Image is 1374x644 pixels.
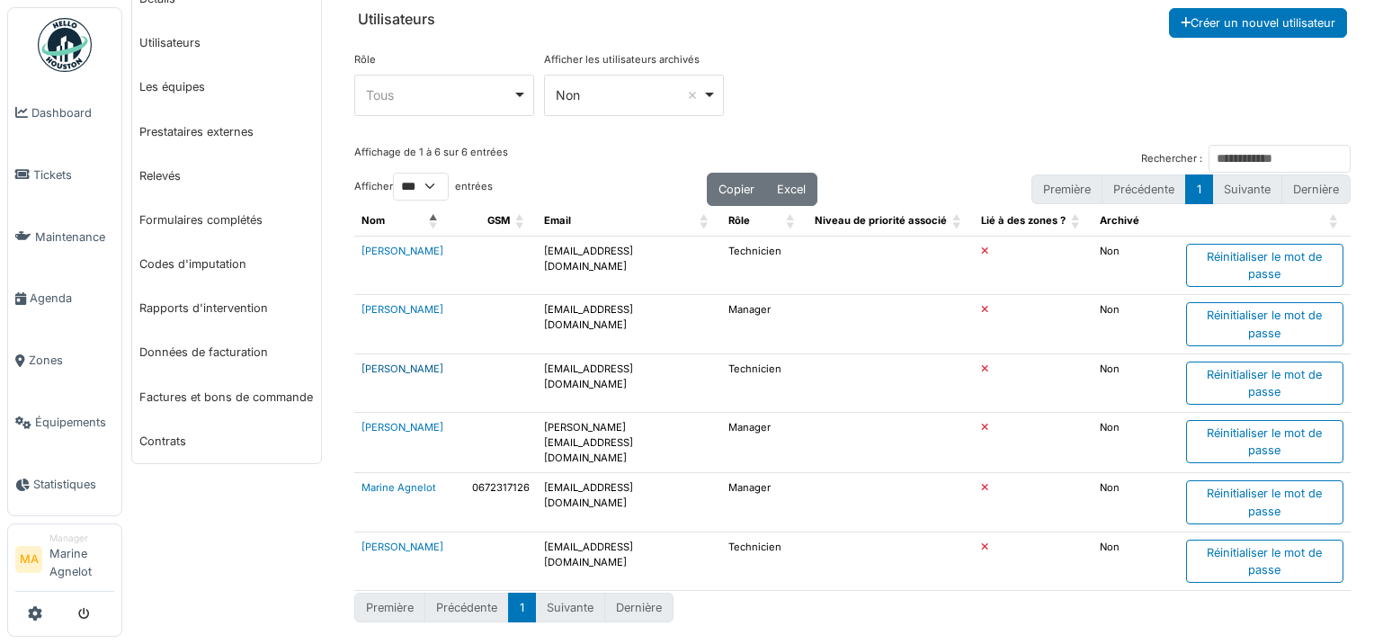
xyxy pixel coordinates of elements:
span: Archivé [1100,214,1139,227]
td: Technicien [721,532,807,590]
td: [EMAIL_ADDRESS][DOMAIN_NAME] [537,236,720,294]
td: [PERSON_NAME][EMAIL_ADDRESS][DOMAIN_NAME] [537,413,720,473]
a: Équipements [8,391,121,453]
td: Non [1093,236,1179,294]
span: Zones [29,352,114,369]
div: Non [556,85,702,104]
div: Tous [366,85,513,104]
span: Nom: Activate to invert sorting [429,206,440,236]
button: Remove item: 'false' [683,86,701,104]
button: 1 [508,593,536,622]
span: Lié à des zones ? [981,214,1066,227]
td: Non [1093,413,1179,473]
div: Affichage de 1 à 6 sur 6 entrées [354,145,508,173]
img: Badge_color-CXgf-gQk.svg [38,18,92,72]
a: Codes d'imputation [132,242,321,286]
div: Réinitialiser le mot de passe [1186,420,1343,463]
span: Lié à des zones ?: Activate to sort [1071,206,1082,236]
td: [EMAIL_ADDRESS][DOMAIN_NAME] [537,295,720,353]
span: : Activate to sort [1329,206,1340,236]
td: Technicien [721,236,807,294]
a: [PERSON_NAME] [361,245,443,257]
label: Afficher les utilisateurs archivés [544,52,700,67]
span: Niveau de priorité associé [815,214,947,227]
span: Niveau de priorité associé : Activate to sort [952,206,963,236]
button: Excel [765,173,817,206]
td: Manager [721,295,807,353]
span: Rôle [728,214,750,227]
a: [PERSON_NAME] [361,303,443,316]
td: Non [1093,295,1179,353]
nav: pagination [354,593,674,622]
span: Agenda [30,290,114,307]
span: Rôle: Activate to sort [786,206,797,236]
a: Statistiques [8,453,121,515]
a: Utilisateurs [132,21,321,65]
div: Manager [49,532,114,545]
td: Manager [721,413,807,473]
span: Tickets [33,166,114,183]
span: Copier [718,183,754,196]
button: Copier [707,173,766,206]
a: [PERSON_NAME] [361,541,443,553]
div: Réinitialiser le mot de passe [1186,302,1343,345]
span: Email [544,214,571,227]
h6: Utilisateurs [358,11,435,28]
span: Dashboard [31,104,114,121]
label: Rôle [354,52,376,67]
a: MA ManagerMarine Agnelot [15,532,114,592]
span: Maintenance [35,228,114,246]
nav: pagination [1031,174,1351,204]
td: Non [1093,532,1179,590]
a: [PERSON_NAME] [361,362,443,375]
td: [EMAIL_ADDRESS][DOMAIN_NAME] [537,353,720,412]
a: Formulaires complétés [132,198,321,242]
a: Données de facturation [132,330,321,374]
a: Factures et bons de commande [132,375,321,419]
button: 1 [1185,174,1213,204]
div: Réinitialiser le mot de passe [1186,244,1343,287]
div: Réinitialiser le mot de passe [1186,362,1343,405]
a: Relevés [132,154,321,198]
a: Dashboard [8,82,121,144]
a: Tickets [8,144,121,206]
span: Équipements [35,414,114,431]
a: Marine Agnelot [361,481,436,494]
span: GSM [487,214,510,227]
label: Afficher entrées [354,173,493,201]
td: Non [1093,473,1179,532]
span: Nom [361,214,385,227]
a: Prestataires externes [132,110,321,154]
label: Rechercher : [1141,151,1202,166]
li: MA [15,546,42,573]
a: Zones [8,330,121,392]
td: 0672317126 [451,473,537,532]
td: Non [1093,353,1179,412]
a: [PERSON_NAME] [361,421,443,434]
div: Réinitialiser le mot de passe [1186,480,1343,523]
button: Créer un nouvel utilisateur [1169,8,1347,38]
a: Contrats [132,419,321,463]
span: Excel [777,183,806,196]
div: Réinitialiser le mot de passe [1186,540,1343,583]
a: Rapports d'intervention [132,286,321,330]
span: Email: Activate to sort [700,206,710,236]
a: Agenda [8,268,121,330]
a: Maintenance [8,206,121,268]
span: Statistiques [33,476,114,493]
td: [EMAIL_ADDRESS][DOMAIN_NAME] [537,473,720,532]
td: Manager [721,473,807,532]
td: [EMAIL_ADDRESS][DOMAIN_NAME] [537,532,720,590]
select: Afficherentrées [393,173,449,201]
td: Technicien [721,353,807,412]
span: GSM: Activate to sort [515,206,526,236]
a: Les équipes [132,65,321,109]
li: Marine Agnelot [49,532,114,587]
